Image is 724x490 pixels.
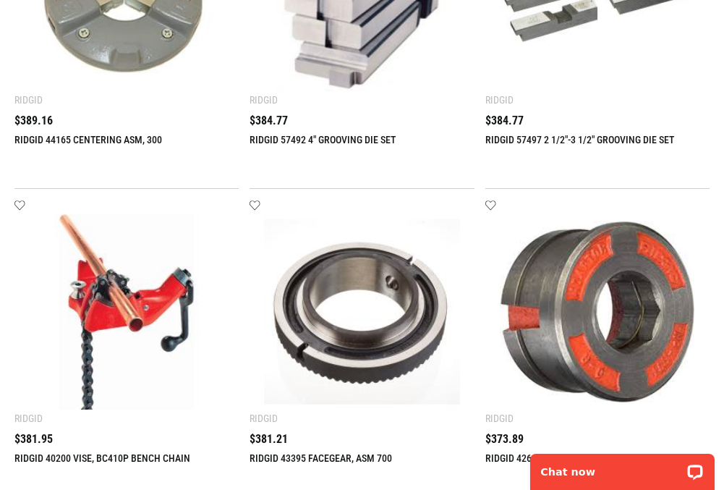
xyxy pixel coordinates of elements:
[14,94,43,106] div: Ridgid
[485,94,514,106] div: Ridgid
[485,115,524,127] span: $384.77
[521,444,724,490] iframe: LiveChat chat widget
[14,452,190,464] a: RIDGID 40200 VISE, BC410P BENCH CHAIN
[14,413,43,424] div: Ridgid
[264,214,459,410] img: RIDGID 43395 FACEGEAR, ASM 700
[250,434,288,445] span: $381.21
[250,134,396,145] a: RIDGID 57492 4" GROOVING DIE SET
[485,413,514,424] div: Ridgid
[14,134,162,145] a: RIDGID 44165 CENTERING ASM, 300
[14,434,53,445] span: $381.95
[500,214,695,410] img: RIDGID 42605 Adapter for O-R Model 771
[29,214,224,410] img: RIDGID 40200 VISE, BC410P BENCH CHAIN
[250,115,288,127] span: $384.77
[250,452,392,464] a: RIDGID 43395 FACEGEAR, ASM 700
[250,94,278,106] div: Ridgid
[250,413,278,424] div: Ridgid
[485,134,674,145] a: RIDGID 57497 2 1/2"-3 1/2" GROOVING DIE SET
[485,452,651,464] a: RIDGID 42605 Adapter for O-R Model 771
[14,115,53,127] span: $389.16
[485,434,524,445] span: $373.89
